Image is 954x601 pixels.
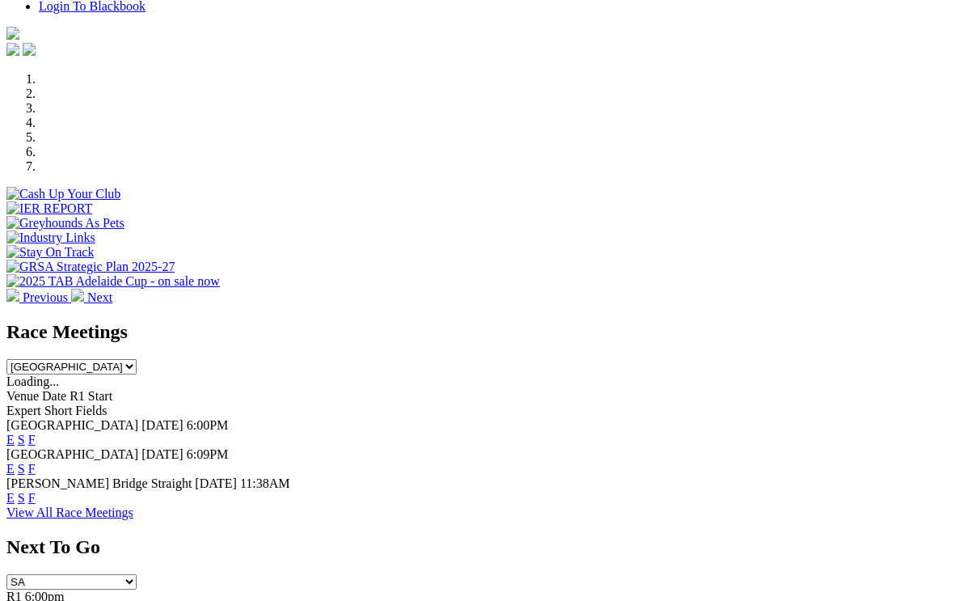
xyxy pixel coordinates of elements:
[70,389,112,403] span: R1 Start
[6,27,19,40] img: logo-grsa-white.png
[6,476,192,490] span: [PERSON_NAME] Bridge Straight
[71,289,84,302] img: chevron-right-pager-white.svg
[6,375,59,388] span: Loading...
[6,404,41,417] span: Expert
[6,506,133,519] a: View All Race Meetings
[28,433,36,447] a: F
[87,290,112,304] span: Next
[6,462,15,476] a: E
[6,433,15,447] a: E
[187,447,229,461] span: 6:09PM
[141,447,184,461] span: [DATE]
[6,274,220,289] img: 2025 TAB Adelaide Cup - on sale now
[28,462,36,476] a: F
[6,491,15,505] a: E
[240,476,290,490] span: 11:38AM
[6,321,948,343] h2: Race Meetings
[6,260,175,274] img: GRSA Strategic Plan 2025-27
[6,418,138,432] span: [GEOGRAPHIC_DATA]
[141,418,184,432] span: [DATE]
[18,433,25,447] a: S
[18,462,25,476] a: S
[6,536,948,558] h2: Next To Go
[6,389,39,403] span: Venue
[6,187,120,201] img: Cash Up Your Club
[23,290,68,304] span: Previous
[71,290,112,304] a: Next
[6,43,19,56] img: facebook.svg
[6,201,92,216] img: IER REPORT
[75,404,107,417] span: Fields
[23,43,36,56] img: twitter.svg
[6,289,19,302] img: chevron-left-pager-white.svg
[42,389,66,403] span: Date
[28,491,36,505] a: F
[6,216,125,231] img: Greyhounds As Pets
[195,476,237,490] span: [DATE]
[44,404,73,417] span: Short
[6,245,94,260] img: Stay On Track
[6,290,71,304] a: Previous
[187,418,229,432] span: 6:00PM
[6,447,138,461] span: [GEOGRAPHIC_DATA]
[18,491,25,505] a: S
[6,231,95,245] img: Industry Links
